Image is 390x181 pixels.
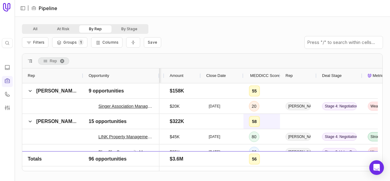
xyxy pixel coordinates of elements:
button: Expand sidebar [18,4,27,13]
div: 55 [252,87,257,95]
span: $35K [170,148,180,156]
a: Blue Sky Community Management, LLC Deal [98,148,154,156]
span: | [27,5,29,12]
div: 63 [252,164,257,171]
span: [PERSON_NAME] [285,163,311,171]
a: LINK Property Management - New Deal [98,133,154,140]
span: $158K [170,87,184,95]
a: Singer Association Management - New Deal [98,103,154,110]
span: Groups [63,40,77,45]
time: [DATE] [209,104,220,109]
li: Pipeline [31,5,57,12]
button: By Stage [112,25,147,33]
time: [DATE] [209,165,220,170]
span: Strong [370,134,381,139]
span: Rep [50,57,57,65]
span: Stage 4: Negotiation [322,102,357,110]
span: Opportunity [89,72,109,79]
div: Open Intercom Messenger [369,160,384,175]
div: MEDDICC Score [249,68,275,83]
time: [DATE] [209,134,220,139]
button: All [23,25,47,33]
button: Columns [91,37,122,48]
span: [PERSON_NAME] [285,148,311,156]
span: Weak [370,104,380,109]
div: 80 [252,133,257,140]
div: Row Groups [38,57,69,65]
time: [DATE] [209,150,220,154]
button: Create a new saved view [144,37,161,48]
button: Filter Pipeline [22,37,48,48]
div: 58 [252,118,257,125]
span: Amount [170,72,183,79]
button: Group Pipeline [52,37,87,48]
span: 15 opportunities [89,118,126,125]
div: 66 [252,148,257,156]
a: Steamboat Association Management Deal [98,164,154,171]
span: 1 [78,39,83,45]
span: $45K [170,133,180,140]
span: Filters [33,40,44,45]
span: Weak [370,150,380,154]
span: [PERSON_NAME] [36,88,77,93]
span: [PERSON_NAME] [36,119,77,124]
div: 20 [252,103,257,110]
button: At Risk [47,25,79,33]
span: [PERSON_NAME] [285,133,311,141]
span: Metrics [373,72,385,79]
span: 9 opportunities [89,87,124,95]
span: Stage 2: Value Demonstration [322,163,357,171]
span: Deal Stage [322,72,342,79]
span: Rep [285,72,293,79]
span: Rep [28,72,35,79]
span: $20K [170,103,180,110]
span: Stage 4: Negotiation [322,133,357,141]
span: [PERSON_NAME] [285,102,311,110]
span: Close Date [206,72,226,79]
span: Rep. Press ENTER to sort. Press DELETE to remove [38,57,69,65]
input: Press "/" to search within cells... [305,36,383,49]
span: MEDDICC Score [250,72,280,79]
button: Collapse all rows [126,37,140,48]
span: Stage 2: Value Demonstration [322,148,357,156]
span: $322K [170,118,184,125]
span: Columns [102,40,119,45]
span: $41K [170,164,180,171]
span: Save [148,40,157,45]
button: By Rep [79,25,112,33]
